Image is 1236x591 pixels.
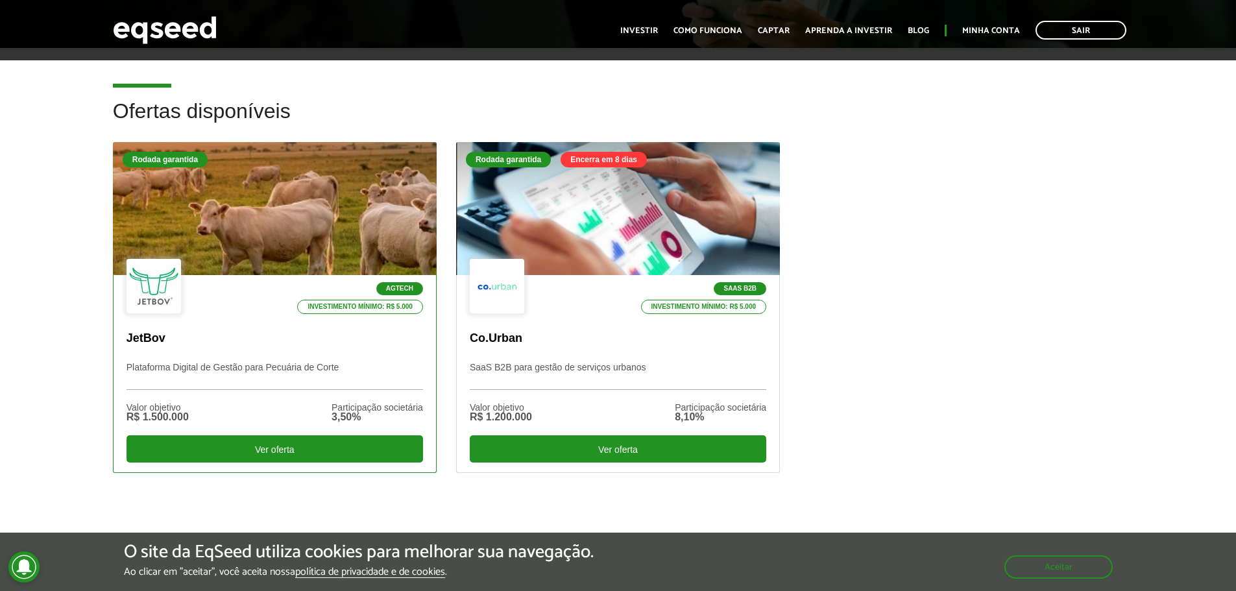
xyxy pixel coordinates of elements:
div: Participação societária [675,403,766,412]
div: Rodada garantida [123,152,208,167]
a: Blog [908,27,929,35]
p: Co.Urban [470,332,766,346]
a: Rodada garantida Agtech Investimento mínimo: R$ 5.000 JetBov Plataforma Digital de Gestão para Pe... [113,142,437,473]
div: R$ 1.200.000 [470,412,532,422]
p: SaaS B2B [714,282,766,295]
p: Ao clicar em "aceitar", você aceita nossa . [124,566,594,578]
div: Valor objetivo [470,403,532,412]
h5: O site da EqSeed utiliza cookies para melhorar sua navegação. [124,542,594,562]
p: Agtech [376,282,423,295]
a: Aprenda a investir [805,27,892,35]
div: 3,50% [332,412,423,422]
div: Participação societária [332,403,423,412]
p: Investimento mínimo: R$ 5.000 [297,300,423,314]
div: 8,10% [675,412,766,422]
div: Ver oferta [127,435,423,463]
a: Como funciona [673,27,742,35]
div: Valor objetivo [127,403,189,412]
a: Minha conta [962,27,1020,35]
p: Plataforma Digital de Gestão para Pecuária de Corte [127,362,423,390]
div: Rodada garantida [466,152,551,167]
img: EqSeed [113,13,217,47]
p: JetBov [127,332,423,346]
a: Sair [1036,21,1126,40]
p: Investimento mínimo: R$ 5.000 [641,300,767,314]
a: Rodada garantida Encerra em 8 dias SaaS B2B Investimento mínimo: R$ 5.000 Co.Urban SaaS B2B para ... [456,142,780,473]
a: Investir [620,27,658,35]
div: Ver oferta [470,435,766,463]
div: R$ 1.500.000 [127,412,189,422]
p: SaaS B2B para gestão de serviços urbanos [470,362,766,390]
a: Captar [758,27,790,35]
div: Encerra em 8 dias [561,152,647,167]
h2: Ofertas disponíveis [113,100,1124,142]
a: política de privacidade e de cookies [295,567,445,578]
button: Aceitar [1004,555,1113,579]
